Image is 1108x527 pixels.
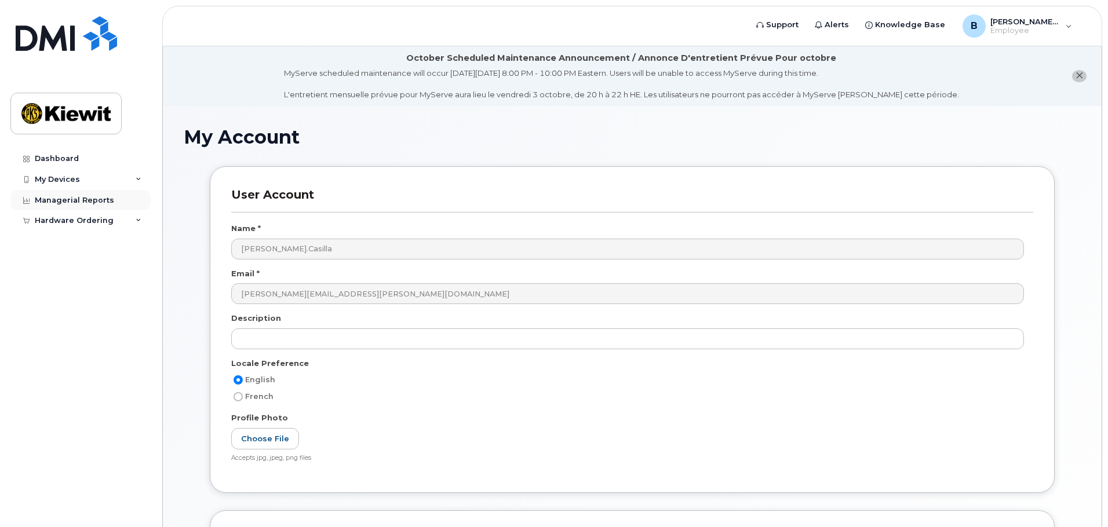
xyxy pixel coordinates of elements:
span: French [245,392,274,401]
input: French [234,392,243,401]
label: Profile Photo [231,412,288,423]
div: October Scheduled Maintenance Announcement / Annonce D'entretient Prévue Pour octobre [406,52,836,64]
label: Name * [231,223,261,234]
h1: My Account [184,127,1081,147]
label: Email * [231,268,260,279]
div: Accepts jpg, jpeg, png files [231,454,1024,463]
label: Locale Preference [231,358,309,369]
iframe: Messenger Launcher [1058,477,1099,518]
button: close notification [1072,70,1087,82]
h3: User Account [231,188,1033,213]
div: MyServe scheduled maintenance will occur [DATE][DATE] 8:00 PM - 10:00 PM Eastern. Users will be u... [284,68,959,100]
span: English [245,375,275,384]
label: Description [231,313,281,324]
label: Choose File [231,428,299,449]
input: English [234,375,243,385]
